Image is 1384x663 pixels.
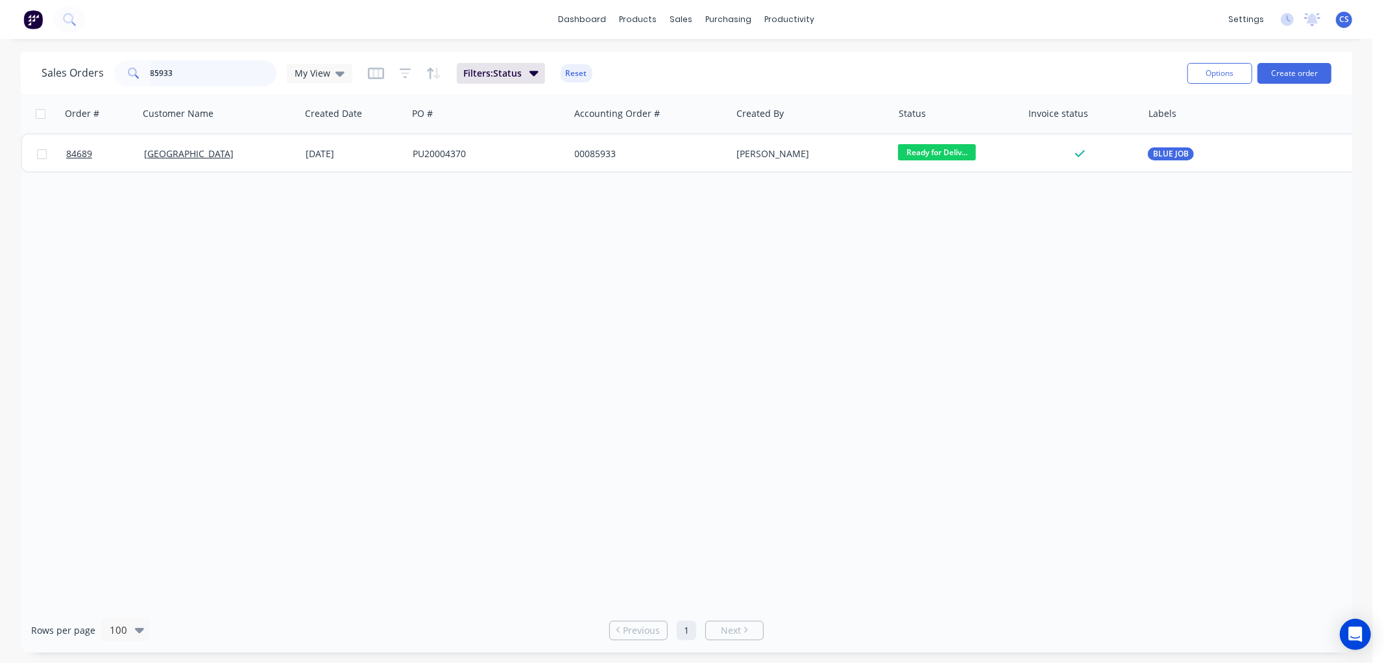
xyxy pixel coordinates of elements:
span: Next [721,624,741,637]
div: Created By [736,107,784,120]
div: Customer Name [143,107,213,120]
div: Order # [65,107,99,120]
span: Filters: Status [463,67,522,80]
div: PU20004370 [413,147,557,160]
span: BLUE JOB [1153,147,1189,160]
a: Previous page [610,624,667,637]
a: [GEOGRAPHIC_DATA] [144,147,234,160]
span: Ready for Deliv... [898,144,976,160]
div: Status [899,107,926,120]
img: Factory [23,10,43,29]
h1: Sales Orders [42,67,104,79]
div: Labels [1148,107,1176,120]
span: CS [1339,14,1349,25]
div: Created Date [305,107,362,120]
a: dashboard [552,10,613,29]
button: Create order [1257,63,1331,84]
ul: Pagination [604,621,769,640]
span: Previous [624,624,661,637]
div: PO # [412,107,433,120]
div: Open Intercom Messenger [1340,619,1371,650]
button: Options [1187,63,1252,84]
button: Filters:Status [457,63,545,84]
button: BLUE JOB [1148,147,1194,160]
span: Rows per page [31,624,95,637]
a: Page 1 is your current page [677,621,696,640]
div: purchasing [699,10,759,29]
span: My View [295,66,330,80]
input: Search... [151,60,277,86]
button: Reset [561,64,592,82]
div: Invoice status [1028,107,1088,120]
div: productivity [759,10,821,29]
a: 84689 [66,134,144,173]
a: Next page [706,624,763,637]
span: 84689 [66,147,92,160]
div: settings [1222,10,1270,29]
div: sales [664,10,699,29]
div: products [613,10,664,29]
div: Accounting Order # [574,107,660,120]
div: [DATE] [306,147,402,160]
div: [PERSON_NAME] [736,147,880,160]
div: 00085933 [575,147,719,160]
